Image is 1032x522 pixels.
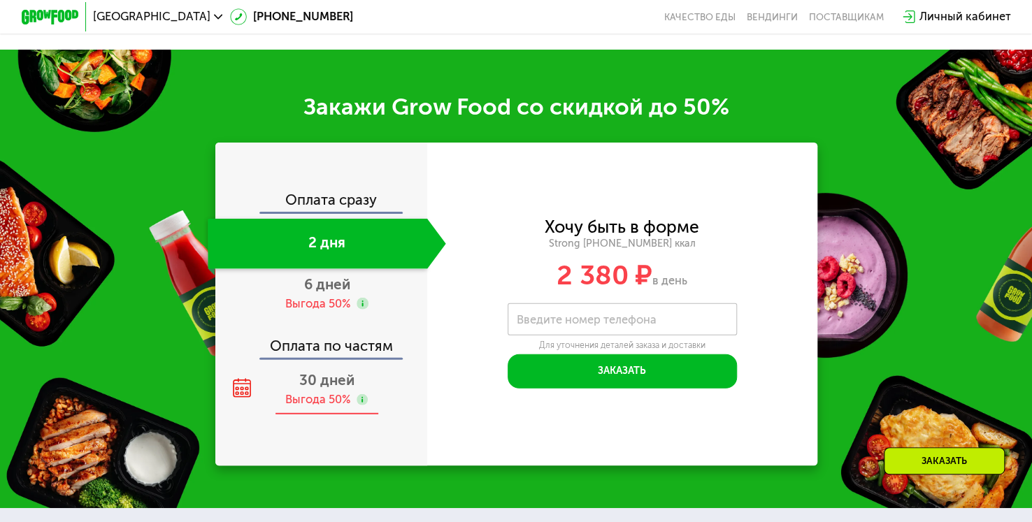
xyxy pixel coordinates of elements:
a: [PHONE_NUMBER] [230,8,353,26]
span: 2 380 ₽ [557,259,652,291]
div: Для уточнения деталей заказа и доставки [508,340,737,351]
div: Оплата сразу [217,193,427,212]
button: Заказать [508,354,737,389]
div: Оплата по частям [217,325,427,358]
div: Личный кабинет [919,8,1010,26]
div: Выгода 50% [285,296,351,312]
div: Выгода 50% [285,392,351,408]
label: Введите номер телефона [517,316,657,324]
div: Хочу быть в форме [545,219,699,235]
span: 30 дней [299,372,354,389]
span: в день [652,274,687,287]
div: Strong [PHONE_NUMBER] ккал [427,238,817,251]
span: [GEOGRAPHIC_DATA] [93,11,210,22]
span: 6 дней [303,276,350,293]
div: поставщикам [809,11,884,22]
a: Вендинги [747,11,798,22]
div: Заказать [884,447,1005,474]
a: Качество еды [664,11,735,22]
